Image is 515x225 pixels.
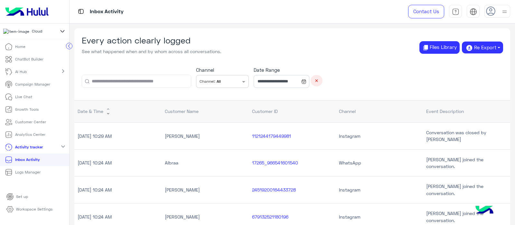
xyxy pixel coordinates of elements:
[470,8,477,15] img: tab
[452,8,459,15] img: tab
[254,67,324,73] h6: Date Range
[336,122,423,149] td: Instagram
[336,100,423,122] th: Channel
[15,107,39,112] p: Growth Tools
[3,29,29,34] img: 317874714732967
[3,5,51,18] img: Logo
[78,107,158,116] span: Date & Time
[408,5,444,18] a: Contact Us
[16,206,52,212] p: Workspace Settings
[59,67,67,75] mat-icon: chevron_right
[336,176,423,203] td: Instagram
[196,67,249,73] h6: Channel
[249,100,336,122] th: Customer ID
[106,111,110,116] span: expand_more
[162,100,249,122] th: Customer Name
[15,69,27,75] p: AI Hub
[15,94,32,100] p: Live Chat
[16,194,28,200] p: Set up
[15,81,50,87] p: Campaign Manager
[252,187,296,192] a: 24519200164433728
[74,149,162,176] td: [DATE] 10:24 AM
[15,169,41,175] p: Logs Manager
[77,7,85,15] img: tab
[473,199,496,222] img: hulul-logo.png
[82,35,221,46] h3: Every action clearly logged
[15,119,46,125] p: Customer Center
[82,48,221,55] p: See what happened when and by whom across all conversations.
[74,176,162,203] td: [DATE] 10:24 AM
[200,79,215,84] span: Channel:
[85,79,89,84] button: Search
[252,214,288,220] a: 679132521180196
[423,122,510,149] td: Conversation was closed by [PERSON_NAME]
[252,133,291,139] a: 1121244179449981
[162,149,249,176] td: Albraa
[106,107,110,111] span: expand_less
[311,75,323,86] button: ×
[1,203,58,216] a: Workspace Settings
[162,122,249,149] td: [PERSON_NAME]
[15,132,45,137] p: Analytics Center
[217,79,221,84] b: All
[15,44,25,50] p: Home
[32,28,42,34] span: Cloud
[15,144,43,150] p: Activity tracker
[1,191,33,203] a: Set up
[423,100,510,122] th: Event Description
[15,56,43,62] p: ChatBot Builder
[336,149,423,176] td: WhatsApp
[74,122,162,149] td: [DATE] 10:29 AM
[252,160,298,165] a: 17265_966541601540
[423,149,510,176] td: [PERSON_NAME] joined the conversation.
[59,143,67,150] mat-icon: expand_more
[449,5,462,18] a: tab
[462,42,503,54] button: Re Export
[15,157,40,163] p: Inbox Activity
[90,7,124,16] p: Inbox Activity
[423,176,510,203] td: [PERSON_NAME] joined the conversation.
[501,8,509,16] img: profile
[419,41,460,54] button: Files Library
[162,176,249,203] td: [PERSON_NAME]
